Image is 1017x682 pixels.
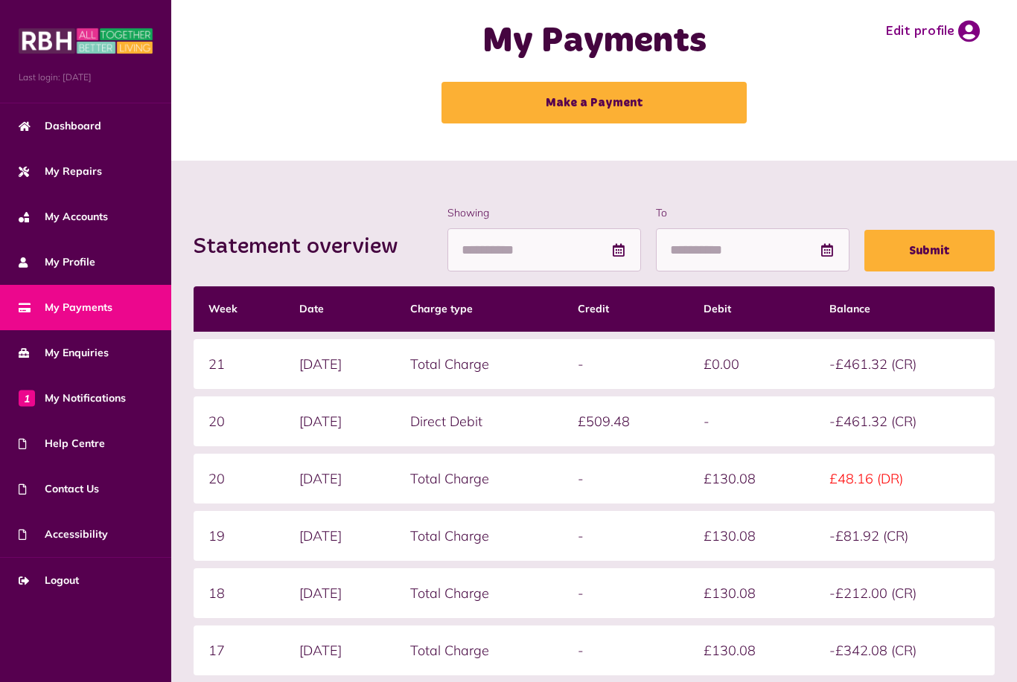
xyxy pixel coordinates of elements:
span: My Repairs [19,164,102,179]
td: Total Charge [395,568,563,618]
th: Credit [563,286,689,332]
td: -£461.32 (CR) [814,396,995,446]
th: Week [194,286,284,332]
td: £0.00 [689,339,814,389]
td: [DATE] [284,396,395,446]
h1: My Payments [398,20,791,63]
th: Debit [689,286,814,332]
span: My Notifications [19,390,126,406]
h2: Statement overview [194,234,412,260]
td: Direct Debit [395,396,563,446]
span: Last login: [DATE] [19,71,153,84]
td: - [563,568,689,618]
td: Total Charge [395,454,563,504]
a: Edit profile [885,20,980,42]
td: £509.48 [563,396,689,446]
td: -£212.00 (CR) [814,568,995,618]
td: - [689,396,814,446]
span: Help Centre [19,436,105,451]
td: [DATE] [284,625,395,675]
span: My Payments [19,300,112,315]
td: 21 [194,339,284,389]
td: 20 [194,454,284,504]
td: £130.08 [689,454,814,504]
th: Charge type [395,286,563,332]
label: To [656,205,849,221]
td: -£461.32 (CR) [814,339,995,389]
span: My Profile [19,254,95,270]
td: £48.16 (DR) [814,454,995,504]
td: - [563,339,689,389]
td: [DATE] [284,511,395,561]
img: MyRBH [19,26,153,56]
th: Date [284,286,395,332]
td: Total Charge [395,511,563,561]
span: My Enquiries [19,345,109,361]
td: - [563,625,689,675]
a: Make a Payment [441,82,747,123]
td: £130.08 [689,511,814,561]
td: [DATE] [284,454,395,504]
span: Accessibility [19,527,108,542]
td: - [563,454,689,504]
td: -£81.92 (CR) [814,511,995,561]
td: 17 [194,625,284,675]
button: Submit [864,230,995,271]
td: - [563,511,689,561]
td: [DATE] [284,568,395,618]
td: 18 [194,568,284,618]
span: My Accounts [19,209,108,225]
span: 1 [19,390,35,406]
td: £130.08 [689,625,814,675]
td: 20 [194,396,284,446]
td: £130.08 [689,568,814,618]
span: Contact Us [19,481,99,497]
span: Dashboard [19,118,101,134]
td: Total Charge [395,625,563,675]
td: [DATE] [284,339,395,389]
span: Logout [19,573,79,588]
label: Showing [447,205,641,221]
th: Balance [814,286,995,332]
td: Total Charge [395,339,563,389]
td: -£342.08 (CR) [814,625,995,675]
td: 19 [194,511,284,561]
